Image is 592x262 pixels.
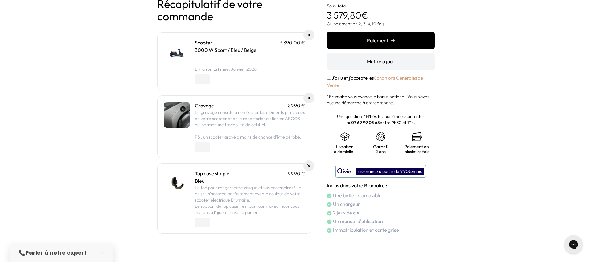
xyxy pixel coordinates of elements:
p: 99,90 € [288,170,305,177]
img: check.png [327,202,332,207]
button: Paiement [327,32,435,49]
h4: Inclus dans votre Brumaire : [327,182,435,189]
img: check.png [327,211,332,216]
li: Un chargeur [327,200,435,208]
li: 2 jeux de clé [327,209,435,216]
li: Immatriculation et carte grise [327,226,435,234]
button: Mettre à jour [327,53,435,70]
p: Une question ? N'hésitez pas à nous contacter au entre 9h30 et 19h. [327,113,435,126]
p: Le top pour ranger votre casque et vos accessoires ! Le plus : il s'accorde parfaitement avec la ... [195,185,305,203]
iframe: Gorgias live chat messenger [561,233,586,256]
img: Gravage [164,102,190,128]
img: check.png [327,228,332,233]
img: Scooter - 3000 W Sport / Bleu / Beige [164,39,190,65]
span: Le gravage consiste à numéroter les éléments principaux de votre scooter et de le répertorier au ... [195,110,305,127]
a: 07 69 99 05 68 [351,120,380,125]
p: Garanti 2 ans [369,144,393,154]
span: PS : un scooter gravé a moins de chance d’être dérobé. [195,134,301,140]
img: Supprimer du panier [307,34,310,36]
img: credit-cards.png [412,132,422,142]
p: 3000 W Sport / Bleu / Beige [195,46,305,54]
a: Top case simple [195,170,229,177]
p: Paiement en plusieurs fois [405,144,429,154]
p: 3 390,00 € [280,39,305,46]
div: assurance à partir de 9,90€/mois [356,168,424,175]
button: assurance à partir de 9,90€/mois [335,165,426,178]
li: Un manuel d'utilisation [327,218,435,225]
li: Livraison Estimée: Janvier 2026 [195,66,305,72]
a: Gravage [195,102,214,109]
p: Bleu [195,177,305,185]
img: Supprimer du panier [307,164,310,167]
img: Supprimer du panier [307,97,310,99]
span: Sous-total : [327,3,349,9]
img: logo qivio [337,168,351,175]
li: Une batterie amovible [327,192,435,199]
label: J'ai lu et j'accepte les [327,75,423,88]
p: Livraison à domicile : [333,144,357,154]
img: check.png [327,193,332,198]
a: Scooter [195,40,212,46]
img: shipping.png [340,132,350,142]
img: check.png [327,219,332,224]
img: Top case simple - Bleu [164,170,190,196]
span: 3 579,80 [327,9,361,21]
p: Ou paiement en 2, 3, 4, 10 fois [327,21,435,27]
img: certificat-de-garantie.png [376,132,386,142]
a: Conditions Générales de Vente [327,75,423,88]
p: Le support du top case n'est pas fourni avec, nous vous invitons à l'ajouter à votre panier. [195,203,305,215]
p: *Brumaire vous avance le bonus national. Vous n'avez aucune démarche à entreprendre. [327,94,435,106]
img: right-arrow.png [391,39,395,42]
p: 89,90 € [288,102,305,109]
